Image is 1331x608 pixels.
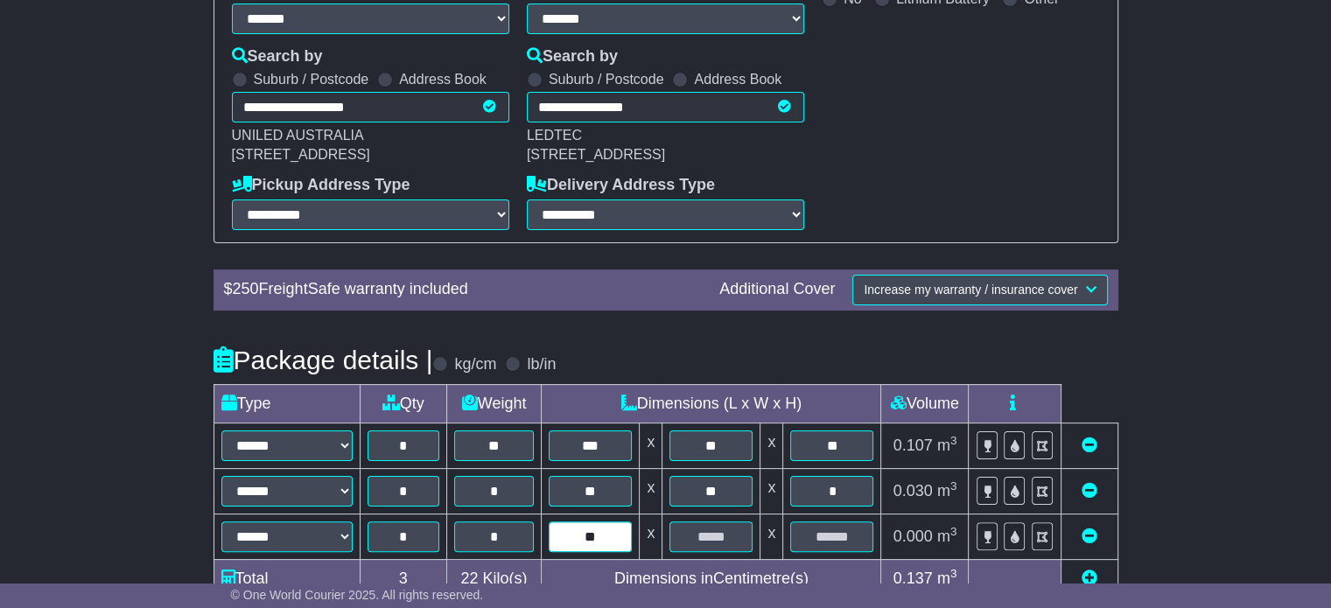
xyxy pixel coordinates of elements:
span: m [937,528,957,545]
a: Add new item [1082,570,1097,587]
td: Kilo(s) [446,559,542,598]
span: LEDTEC [527,128,582,143]
td: x [640,468,662,514]
label: Address Book [399,71,487,87]
sup: 3 [950,479,957,493]
span: [STREET_ADDRESS] [527,147,665,162]
a: Remove this item [1082,528,1097,545]
a: Remove this item [1082,482,1097,500]
td: Dimensions (L x W x H) [542,384,881,423]
td: x [640,514,662,559]
label: Address Book [694,71,781,87]
button: Increase my warranty / insurance cover [852,275,1107,305]
span: 0.000 [893,528,933,545]
td: Total [214,559,360,598]
td: Dimensions in Centimetre(s) [542,559,881,598]
span: UNILED AUSTRALIA [232,128,364,143]
td: x [760,468,783,514]
sup: 3 [950,567,957,580]
label: Suburb / Postcode [549,71,664,87]
label: Delivery Address Type [527,176,715,195]
h4: Package details | [214,346,433,374]
label: Pickup Address Type [232,176,410,195]
label: lb/in [527,355,556,374]
div: Additional Cover [711,280,844,299]
td: Qty [360,384,446,423]
span: 250 [233,280,259,297]
td: 3 [360,559,446,598]
span: m [937,570,957,587]
td: x [760,514,783,559]
sup: 3 [950,525,957,538]
label: Search by [527,47,618,66]
span: 22 [460,570,478,587]
td: x [640,423,662,468]
span: 0.137 [893,570,933,587]
td: Type [214,384,360,423]
label: Search by [232,47,323,66]
a: Remove this item [1082,437,1097,454]
td: Weight [446,384,542,423]
span: [STREET_ADDRESS] [232,147,370,162]
span: m [937,482,957,500]
td: x [760,423,783,468]
div: $ FreightSafe warranty included [215,280,711,299]
span: © One World Courier 2025. All rights reserved. [231,588,484,602]
span: 0.030 [893,482,933,500]
span: Increase my warranty / insurance cover [864,283,1077,297]
span: 0.107 [893,437,933,454]
sup: 3 [950,434,957,447]
label: Suburb / Postcode [254,71,369,87]
td: Volume [881,384,969,423]
label: kg/cm [454,355,496,374]
span: m [937,437,957,454]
